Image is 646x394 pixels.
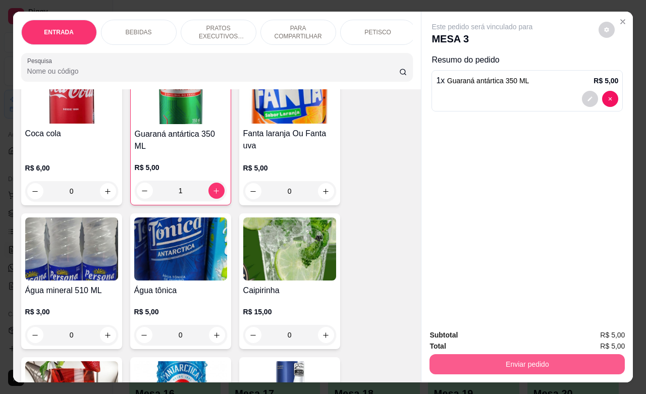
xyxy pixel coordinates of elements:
[600,329,625,341] span: R$ 5,00
[27,57,56,65] label: Pesquisa
[135,128,227,152] h4: Guaraná antártica 350 ML
[134,285,227,297] h4: Água tônica
[243,217,336,280] img: product-image
[447,77,529,85] span: Guaraná antártica 350 ML
[245,327,261,343] button: decrease-product-quantity
[208,183,225,199] button: increase-product-quantity
[599,22,615,38] button: decrease-product-quantity
[269,24,328,40] p: PARA COMPARTILHAR
[432,32,532,46] p: MESA 3
[135,162,227,173] p: R$ 5,00
[615,14,631,30] button: Close
[137,183,153,199] button: decrease-product-quantity
[25,285,118,297] h4: Água mineral 510 ML
[27,327,43,343] button: decrease-product-quantity
[25,128,118,140] h4: Coca cola
[100,183,116,199] button: increase-product-quantity
[429,342,446,350] strong: Total
[100,327,116,343] button: increase-product-quantity
[594,76,618,86] p: R$ 5,00
[135,61,227,124] img: product-image
[243,307,336,317] p: R$ 15,00
[600,341,625,352] span: R$ 5,00
[602,91,618,107] button: decrease-product-quantity
[126,28,152,36] p: BEBIDAS
[25,217,118,280] img: product-image
[432,22,532,32] p: Este pedido será vinculado para
[25,307,118,317] p: R$ 3,00
[134,217,227,280] img: product-image
[243,163,336,173] p: R$ 5,00
[432,54,623,66] p: Resumo do pedido
[364,28,391,36] p: PETISCO
[209,327,225,343] button: increase-product-quantity
[25,61,118,124] img: product-image
[27,183,43,199] button: decrease-product-quantity
[27,66,399,76] input: Pesquisa
[245,183,261,199] button: decrease-product-quantity
[318,327,334,343] button: increase-product-quantity
[243,128,336,152] h4: Fanta laranja Ou Fanta uva
[134,307,227,317] p: R$ 5,00
[429,354,625,374] button: Enviar pedido
[436,75,529,87] p: 1 x
[44,28,74,36] p: ENTRADA
[136,327,152,343] button: decrease-product-quantity
[318,183,334,199] button: increase-product-quantity
[189,24,248,40] p: PRATOS EXECUTIVOS (INDIVIDUAIS)
[243,285,336,297] h4: Caipirinha
[429,331,458,339] strong: Subtotal
[25,163,118,173] p: R$ 6,00
[582,91,598,107] button: decrease-product-quantity
[243,61,336,124] img: product-image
